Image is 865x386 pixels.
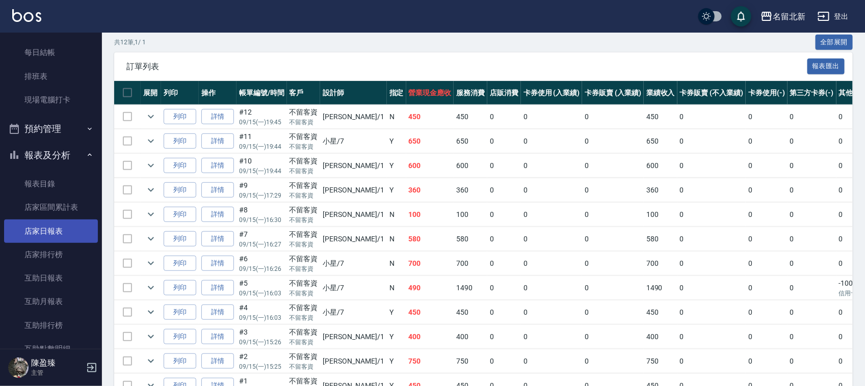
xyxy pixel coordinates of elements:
[164,158,196,174] button: 列印
[164,207,196,223] button: 列印
[816,35,853,50] button: 全部展開
[677,227,746,251] td: 0
[237,105,287,129] td: #12
[677,81,746,105] th: 卡券販賣 (不入業績)
[454,154,487,178] td: 600
[4,196,98,219] a: 店家區間累計表
[237,203,287,227] td: #8
[487,276,521,300] td: 0
[8,357,29,378] img: Person
[644,325,677,349] td: 400
[644,81,677,105] th: 業績收入
[454,178,487,202] td: 360
[487,154,521,178] td: 0
[487,129,521,153] td: 0
[387,203,406,227] td: N
[644,105,677,129] td: 450
[746,349,788,373] td: 0
[454,203,487,227] td: 100
[290,313,318,322] p: 不留客資
[320,349,386,373] td: [PERSON_NAME] /1
[290,131,318,142] div: 不留客資
[454,300,487,324] td: 450
[164,353,196,369] button: 列印
[199,81,237,105] th: 操作
[239,142,284,151] p: 09/15 (一) 19:44
[239,167,284,176] p: 09/15 (一) 19:44
[582,203,644,227] td: 0
[677,203,746,227] td: 0
[521,203,583,227] td: 0
[582,300,644,324] td: 0
[320,81,386,105] th: 設計師
[406,325,454,349] td: 400
[4,337,98,361] a: 互助點數明細
[677,178,746,202] td: 0
[788,252,836,275] td: 0
[237,325,287,349] td: #3
[143,109,159,124] button: expand row
[161,81,199,105] th: 列印
[201,133,234,149] a: 詳情
[731,6,751,26] button: save
[143,305,159,320] button: expand row
[4,88,98,112] a: 現場電腦打卡
[239,215,284,225] p: 09/15 (一) 16:30
[454,349,487,373] td: 750
[4,314,98,337] a: 互助排行榜
[201,353,234,369] a: 詳情
[677,105,746,129] td: 0
[746,203,788,227] td: 0
[788,81,836,105] th: 第三方卡券(-)
[521,349,583,373] td: 0
[201,256,234,271] a: 詳情
[406,154,454,178] td: 600
[644,203,677,227] td: 100
[290,180,318,191] div: 不留客資
[143,353,159,369] button: expand row
[582,276,644,300] td: 0
[746,276,788,300] td: 0
[201,158,234,174] a: 詳情
[126,62,807,72] span: 訂單列表
[406,203,454,227] td: 100
[4,142,98,169] button: 報表及分析
[290,142,318,151] p: 不留客資
[239,289,284,298] p: 09/15 (一) 16:03
[677,349,746,373] td: 0
[487,81,521,105] th: 店販消費
[239,191,284,200] p: 09/15 (一) 17:29
[454,129,487,153] td: 650
[521,276,583,300] td: 0
[290,278,318,289] div: 不留客資
[406,178,454,202] td: 360
[644,276,677,300] td: 1490
[290,156,318,167] div: 不留客資
[239,313,284,322] p: 09/15 (一) 16:03
[582,325,644,349] td: 0
[406,227,454,251] td: 580
[406,129,454,153] td: 650
[454,325,487,349] td: 400
[237,300,287,324] td: #4
[290,229,318,240] div: 不留客資
[239,118,284,127] p: 09/15 (一) 19:45
[237,81,287,105] th: 帳單編號/時間
[320,252,386,275] td: 小星 /7
[487,203,521,227] td: 0
[290,107,318,118] div: 不留客資
[201,280,234,296] a: 詳情
[387,178,406,202] td: Y
[454,81,487,105] th: 服務消費
[164,280,196,296] button: 列印
[143,231,159,246] button: expand row
[4,41,98,64] a: 每日結帳
[4,290,98,313] a: 互助月報表
[746,300,788,324] td: 0
[237,252,287,275] td: #6
[582,105,644,129] td: 0
[406,300,454,324] td: 450
[788,349,836,373] td: 0
[237,154,287,178] td: #10
[320,325,386,349] td: [PERSON_NAME] /1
